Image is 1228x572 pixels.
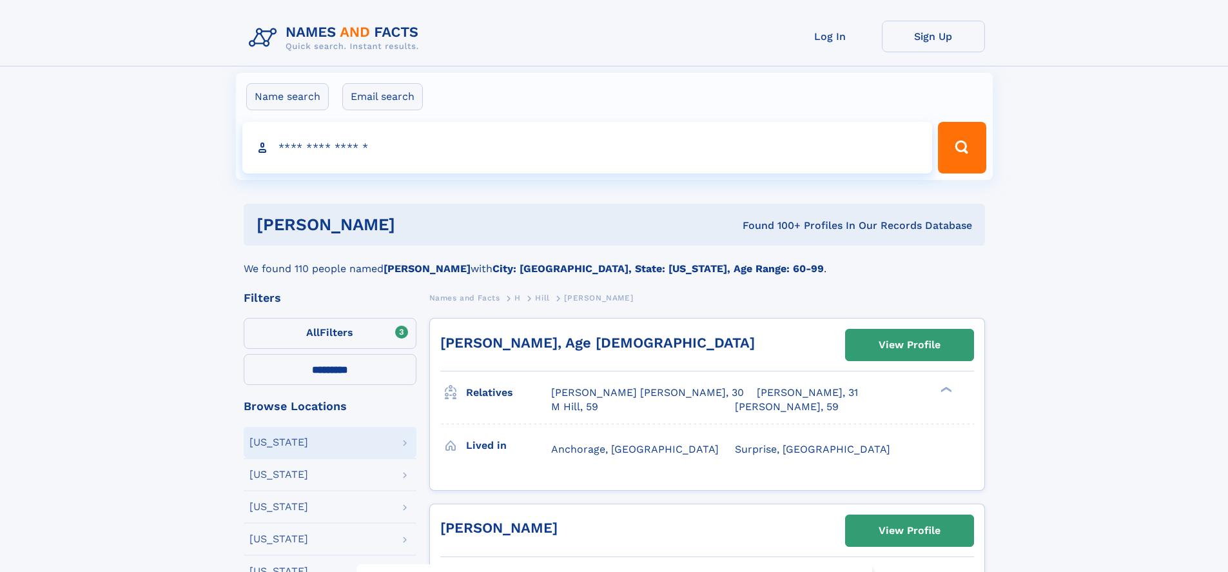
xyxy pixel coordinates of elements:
[342,83,423,110] label: Email search
[306,326,320,339] span: All
[246,83,329,110] label: Name search
[244,246,985,277] div: We found 110 people named with .
[514,290,521,306] a: H
[879,516,940,546] div: View Profile
[882,21,985,52] a: Sign Up
[937,386,953,394] div: ❯
[244,292,416,304] div: Filters
[429,290,500,306] a: Names and Facts
[551,443,719,455] span: Anchorage, [GEOGRAPHIC_DATA]
[569,219,972,233] div: Found 100+ Profiles In Our Records Database
[244,21,429,55] img: Logo Names and Facts
[735,443,890,455] span: Surprise, [GEOGRAPHIC_DATA]
[846,330,973,360] a: View Profile
[564,293,633,302] span: [PERSON_NAME]
[257,217,569,233] h1: [PERSON_NAME]
[249,469,308,480] div: [US_STATE]
[535,290,549,306] a: Hill
[757,386,858,400] a: [PERSON_NAME], 31
[242,122,933,173] input: search input
[249,437,308,448] div: [US_STATE]
[466,435,551,457] h3: Lived in
[244,318,416,349] label: Filters
[779,21,882,52] a: Log In
[535,293,549,302] span: Hill
[551,386,744,400] a: [PERSON_NAME] [PERSON_NAME], 30
[551,400,598,414] a: M Hill, 59
[440,335,755,351] a: [PERSON_NAME], Age [DEMOGRAPHIC_DATA]
[440,520,558,536] a: [PERSON_NAME]
[244,400,416,412] div: Browse Locations
[466,382,551,404] h3: Relatives
[938,122,986,173] button: Search Button
[249,534,308,544] div: [US_STATE]
[514,293,521,302] span: H
[249,502,308,512] div: [US_STATE]
[879,330,940,360] div: View Profile
[492,262,824,275] b: City: [GEOGRAPHIC_DATA], State: [US_STATE], Age Range: 60-99
[735,400,839,414] a: [PERSON_NAME], 59
[384,262,471,275] b: [PERSON_NAME]
[846,515,973,546] a: View Profile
